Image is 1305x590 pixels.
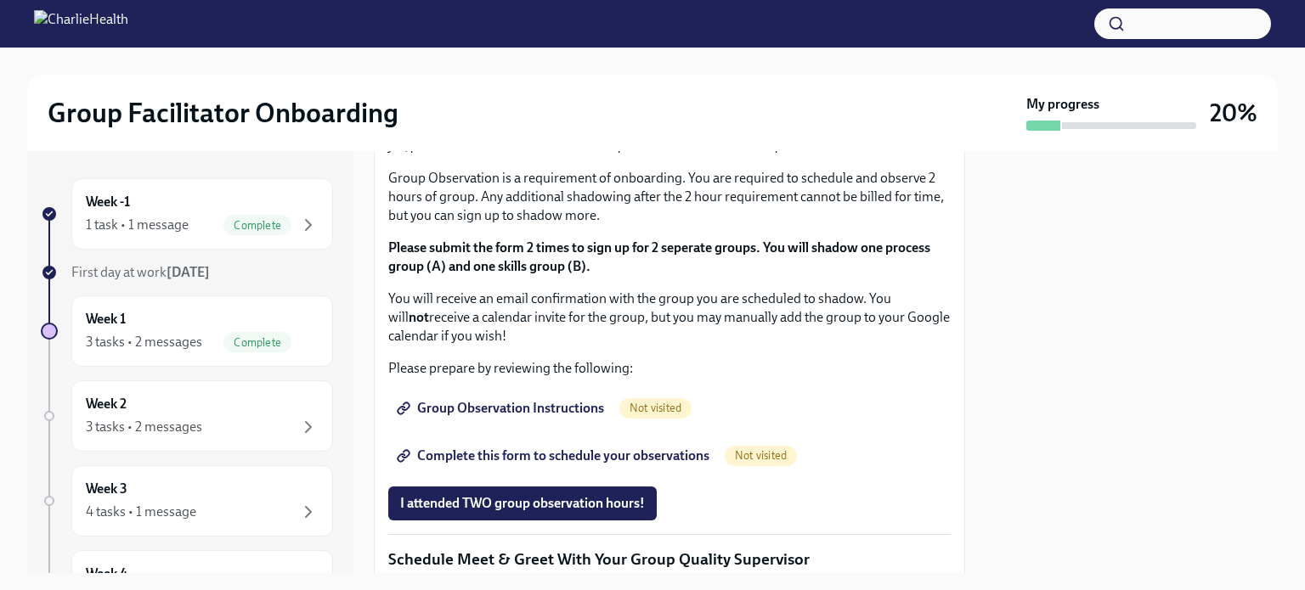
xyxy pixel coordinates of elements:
[388,169,951,225] p: Group Observation is a requirement of onboarding. You are required to schedule and observe 2 hour...
[71,264,210,280] span: First day at work
[409,309,429,325] strong: not
[400,495,645,512] span: I attended TWO group observation hours!
[86,418,202,436] div: 3 tasks • 2 messages
[725,449,797,462] span: Not visited
[400,400,604,417] span: Group Observation Instructions
[388,439,721,473] a: Complete this form to schedule your observations
[41,465,333,537] a: Week 34 tasks • 1 message
[388,486,657,520] button: I attended TWO group observation hours!
[167,264,210,280] strong: [DATE]
[1026,95,1099,114] strong: My progress
[86,503,196,521] div: 4 tasks • 1 message
[1210,98,1257,128] h3: 20%
[400,447,709,464] span: Complete this form to schedule your observations
[388,359,951,378] p: Please prepare by reviewing the following:
[388,548,951,570] p: Schedule Meet & Greet With Your Group Quality Supervisor
[86,193,130,211] h6: Week -1
[41,178,333,250] a: Week -11 task • 1 messageComplete
[388,239,930,274] strong: Please submit the form 2 times to sign up for 2 seperate groups. You will shadow one process grou...
[388,391,616,425] a: Group Observation Instructions
[86,395,127,413] h6: Week 2
[34,10,128,37] img: CharlieHealth
[223,336,291,349] span: Complete
[223,219,291,232] span: Complete
[48,96,398,130] h2: Group Facilitator Onboarding
[41,380,333,452] a: Week 23 tasks • 2 messages
[41,263,333,282] a: First day at work[DATE]
[86,480,127,498] h6: Week 3
[388,289,951,346] p: You will receive an email confirmation with the group you are scheduled to shadow. You will recei...
[86,216,189,234] div: 1 task • 1 message
[86,333,202,351] div: 3 tasks • 2 messages
[619,402,692,414] span: Not visited
[388,119,945,154] em: if you have not completed the HIPAA training yet, please return to the "Essential Compliance Task...
[86,565,127,583] h6: Week 4
[86,310,126,329] h6: Week 1
[41,295,333,367] a: Week 13 tasks • 2 messagesComplete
